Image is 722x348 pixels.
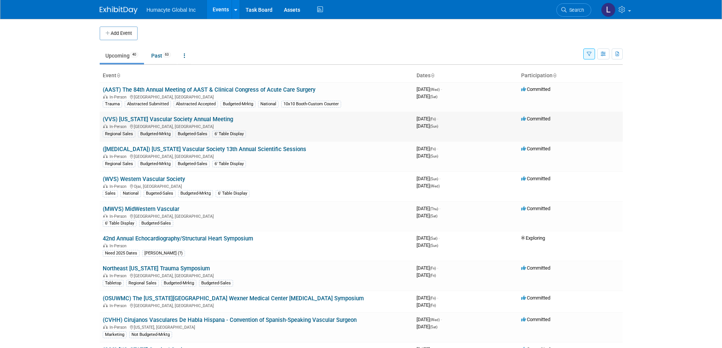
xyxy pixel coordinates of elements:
div: Not Budgeted-Mrktg [129,331,172,338]
span: [DATE] [417,324,437,329]
div: Ojai, [GEOGRAPHIC_DATA] [103,183,410,189]
a: (VVS) [US_STATE] Vascular Society Annual Meeting [103,116,233,123]
div: Budgeted-Sales [175,131,210,137]
span: In-Person [110,303,129,308]
div: Abstracted Accepted [174,101,218,108]
a: Search [556,3,591,17]
span: (Sat) [430,214,437,218]
span: (Sun) [430,177,438,181]
span: Humacyte Global Inc [147,7,196,13]
div: Regional Sales [103,161,135,167]
span: - [439,206,440,211]
div: Regional Sales [126,280,159,287]
span: - [437,295,438,301]
div: National [258,101,279,108]
a: (WVS) Western Vascular Society [103,176,185,183]
span: [DATE] [417,146,438,151]
span: In-Person [110,184,129,189]
span: Search [567,7,584,13]
span: Committed [521,317,550,322]
span: (Fri) [430,296,436,300]
span: (Wed) [430,184,440,188]
span: - [441,86,442,92]
span: (Sun) [430,154,438,158]
span: (Thu) [430,207,438,211]
div: 6' Table Display [216,190,249,197]
button: Add Event [100,27,138,40]
img: In-Person Event [103,214,108,218]
div: Budgeted-Sales [199,280,233,287]
span: (Wed) [430,87,440,92]
img: In-Person Event [103,124,108,128]
div: 6' Table Display [212,131,246,137]
div: Budgeted-Mrktg [161,280,196,287]
a: (MWVS) MidWestern Vascular [103,206,179,212]
img: ExhibitDay [100,6,138,14]
div: 6' Table Display [103,220,136,227]
span: (Fri) [430,303,436,307]
a: 42nd Annual Echocardiography/Structural Heart Symposium [103,235,253,242]
span: In-Person [110,95,129,100]
span: - [437,265,438,271]
span: [DATE] [417,213,437,218]
span: [DATE] [417,123,438,129]
div: [GEOGRAPHIC_DATA], [GEOGRAPHIC_DATA] [103,153,410,159]
span: In-Person [110,243,129,248]
div: Sales [103,190,118,197]
span: (Sat) [430,236,437,240]
span: [DATE] [417,302,436,308]
div: 10x10 Booth-Custom Counter [281,101,341,108]
div: Tabletop [103,280,124,287]
span: (Sat) [430,95,437,99]
span: In-Person [110,124,129,129]
a: Sort by Start Date [431,72,434,78]
span: [DATE] [417,235,440,241]
span: In-Person [110,154,129,159]
span: [DATE] [417,116,438,122]
a: (AAST) The 84th Annual Meeting of AAST & Clinical Congress of Acute Care Surgery [103,86,315,93]
div: Regional Sales [103,131,135,137]
span: Committed [521,86,550,92]
span: (Wed) [430,318,440,322]
div: Budgeted-Mrktg [178,190,213,197]
span: 40 [130,52,138,58]
a: Sort by Event Name [116,72,120,78]
span: Exploring [521,235,545,241]
a: Northeast [US_STATE] Trauma Symposium [103,265,210,272]
div: Budgeted-Sales [175,161,210,167]
th: Participation [518,69,623,82]
a: (OSUWMC) The [US_STATE][GEOGRAPHIC_DATA] Wexner Medical Center [MEDICAL_DATA] Symposium [103,295,364,302]
span: Committed [521,206,550,211]
span: (Fri) [430,147,436,151]
span: (Fri) [430,117,436,121]
div: Trauma [103,101,122,108]
span: - [439,176,440,181]
span: In-Person [110,214,129,219]
img: In-Person Event [103,273,108,277]
a: (CVHH) Cirujanos Vasculares De Habla Hispana - Convention of Spanish-Speaking Vascular Surgeon [103,317,357,323]
span: [DATE] [417,272,436,278]
img: In-Person Event [103,184,108,188]
div: 6' Table Display [212,161,246,167]
div: Budgeted-Mrktg [138,131,173,137]
span: [DATE] [417,265,438,271]
span: [DATE] [417,206,440,211]
a: Sort by Participation Type [553,72,556,78]
div: [GEOGRAPHIC_DATA], [GEOGRAPHIC_DATA] [103,94,410,100]
img: In-Person Event [103,325,108,329]
span: Committed [521,176,550,181]
img: In-Person Event [103,95,108,98]
span: Committed [521,146,550,151]
a: ([MEDICAL_DATA]) [US_STATE] Vascular Society 13th Annual Scientific Sessions [103,146,306,153]
span: Committed [521,295,550,301]
div: National [121,190,141,197]
span: - [441,317,442,322]
span: - [437,146,438,151]
div: Need 2025 Dates [103,250,139,257]
span: [DATE] [417,94,437,99]
img: In-Person Event [103,154,108,158]
span: (Fri) [430,273,436,278]
div: Budgeted-Sales [139,220,173,227]
img: Linda Hamilton [601,3,616,17]
span: [DATE] [417,176,440,181]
